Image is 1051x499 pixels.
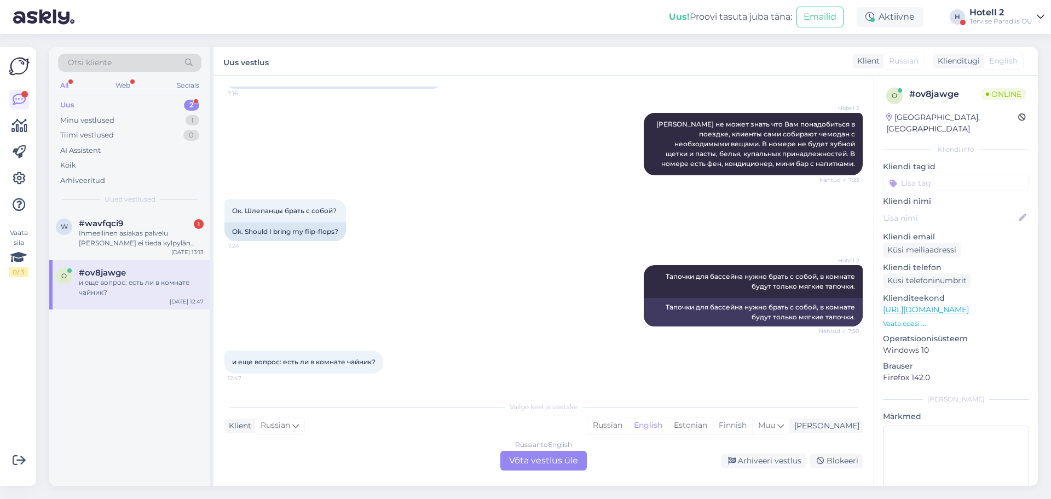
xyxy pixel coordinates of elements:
[883,411,1029,422] p: Märkmed
[883,212,1017,224] input: Lisa nimi
[60,115,114,126] div: Minu vestlused
[669,12,690,22] b: Uus!
[60,160,76,171] div: Kõik
[883,196,1029,207] p: Kliendi nimi
[105,194,155,204] span: Uued vestlused
[883,292,1029,304] p: Klienditeekond
[883,333,1029,345] p: Operatsioonisüsteem
[883,161,1029,173] p: Kliendi tag'id
[883,394,1029,404] div: [PERSON_NAME]
[79,228,204,248] div: Ihmeellinen asiakas palvelu [PERSON_NAME] ei tiedä kylpylän hintaa?
[969,8,1032,17] div: Hotell 2
[61,222,68,231] span: w
[668,417,713,434] div: Estonian
[184,100,199,111] div: 2
[224,402,863,412] div: Valige keel ja vastake
[587,417,628,434] div: Russian
[883,372,1029,383] p: Firefox 142.0
[79,268,126,278] span: #ov8jawge
[969,8,1044,26] a: Hotell 2Tervise Paradiis OÜ
[224,420,251,432] div: Klient
[228,242,269,250] span: 7:24
[790,420,859,432] div: [PERSON_NAME]
[889,55,919,67] span: Russian
[60,100,74,111] div: Uus
[228,89,269,97] span: 7:16
[883,360,1029,372] p: Brauser
[79,278,204,297] div: и еще вопрос: есть ли в комнате чайник?
[909,88,981,101] div: # ov8jawge
[713,417,752,434] div: Finnish
[989,55,1018,67] span: English
[628,417,668,434] div: English
[883,319,1029,329] p: Vaata edasi ...
[79,219,123,228] span: #wavfqci9
[113,78,132,93] div: Web
[228,374,269,382] span: 12:47
[883,145,1029,154] div: Kliendi info
[60,145,101,156] div: AI Assistent
[950,9,965,25] div: H
[224,222,346,241] div: Ok. Should I bring my flip-flops?
[883,345,1029,356] p: Windows 10
[61,272,67,280] span: o
[883,273,971,288] div: Küsi telefoninumbrit
[9,56,30,77] img: Askly Logo
[933,55,980,67] div: Klienditugi
[892,91,897,100] span: o
[656,120,857,168] span: [PERSON_NAME] не может знать что Вам понадобиться в поездке, клиенты сами собирают чемодан с необ...
[818,327,859,335] span: Nähtud ✓ 7:50
[183,130,199,141] div: 0
[883,262,1029,273] p: Kliendi telefon
[853,55,880,67] div: Klient
[883,243,961,257] div: Küsi meiliaadressi
[175,78,201,93] div: Socials
[883,305,969,314] a: [URL][DOMAIN_NAME]
[857,7,923,27] div: Aktiivne
[60,175,105,186] div: Arhiveeritud
[758,420,775,430] span: Muu
[170,297,204,306] div: [DATE] 12:47
[818,176,859,184] span: Nähtud ✓ 7:23
[194,219,204,229] div: 1
[60,130,114,141] div: Tiimi vestlused
[232,207,337,215] span: Ок. Шлепанцы брать с собой?
[981,88,1026,100] span: Online
[644,298,863,326] div: Тапочки для бассейна нужно брать с собой, в комнате будут только мягкие тапочки.
[883,231,1029,243] p: Kliendi email
[886,112,1018,135] div: [GEOGRAPHIC_DATA], [GEOGRAPHIC_DATA]
[818,256,859,265] span: Hotell 2
[68,57,112,68] span: Otsi kliente
[223,54,269,68] label: Uus vestlus
[58,78,71,93] div: All
[969,17,1032,26] div: Tervise Paradiis OÜ
[721,454,806,468] div: Arhiveeri vestlus
[796,7,844,27] button: Emailid
[515,440,572,450] div: Russian to English
[9,267,28,277] div: 0 / 3
[500,451,587,471] div: Võta vestlus üle
[171,248,204,256] div: [DATE] 13:13
[666,272,857,290] span: Тапочки для бассейна нужно брать с собой, в комнате будут только мягкие тапочки.
[186,115,199,126] div: 1
[883,175,1029,191] input: Lisa tag
[818,104,859,112] span: Hotell 2
[261,420,290,432] span: Russian
[669,10,792,24] div: Proovi tasuta juba täna:
[810,454,863,468] div: Blokeeri
[232,358,376,366] span: и еще вопрос: есть ли в комнате чайник?
[9,228,28,277] div: Vaata siia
